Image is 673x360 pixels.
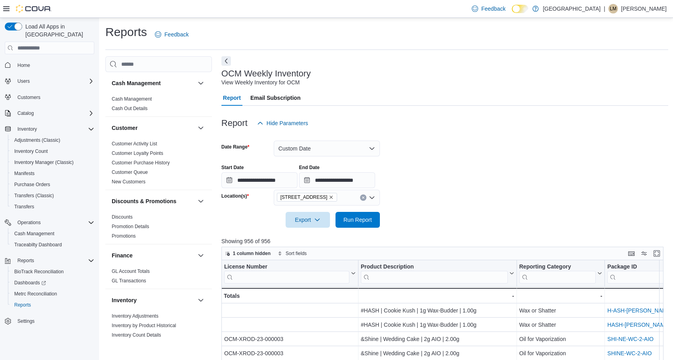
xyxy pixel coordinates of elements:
div: Loretta Melendez [608,4,618,13]
span: Email Subscription [250,90,301,106]
button: Operations [14,218,44,227]
span: Feedback [481,5,505,13]
a: BioTrack Reconciliation [11,267,67,276]
span: Promotion Details [112,223,149,230]
button: Customer [112,124,194,132]
nav: Complex example [5,56,94,347]
button: Product Description [361,263,514,284]
a: Discounts [112,214,133,220]
a: Customers [14,93,44,102]
div: Reporting Category [519,263,596,271]
span: Adjustments (Classic) [14,137,60,143]
a: Feedback [469,1,509,17]
div: OCM-XROD-23-000003 [224,349,356,358]
p: [GEOGRAPHIC_DATA] [543,4,601,13]
span: Feedback [164,30,189,38]
span: Cash Management [11,229,94,238]
span: Cash Management [112,96,152,102]
a: Settings [14,316,38,326]
button: Catalog [2,108,97,119]
a: Traceabilty Dashboard [11,240,65,250]
button: Inventory Manager (Classic) [8,157,97,168]
div: - [519,291,602,301]
div: License Number [224,263,349,271]
a: Inventory On Hand by Package [112,342,178,347]
a: GL Transactions [112,278,146,284]
div: Discounts & Promotions [105,212,212,244]
span: Settings [14,316,94,326]
button: Traceabilty Dashboard [8,239,97,250]
button: Users [14,76,33,86]
span: Transfers (Classic) [14,192,54,199]
button: Remove 245 W 14th St. from selection in this group [329,195,334,200]
div: License Number [224,263,349,284]
div: Customer [105,139,212,190]
span: Dashboards [11,278,94,288]
div: Reporting Category [519,263,596,284]
a: Customer Queue [112,170,148,175]
a: Dashboards [8,277,97,288]
label: Date Range [221,144,250,150]
span: [STREET_ADDRESS] [280,193,328,201]
span: Catalog [17,110,34,116]
div: &Shine | Wedding Cake | 2g AIO | 2.00g [361,349,514,358]
h3: Finance [112,251,133,259]
button: 1 column hidden [222,249,274,258]
span: Inventory Manager (Classic) [14,159,74,166]
a: Inventory by Product Historical [112,323,176,328]
div: - [361,291,514,301]
span: Report [223,90,241,106]
button: Cash Management [8,228,97,239]
div: OCM-XROD-23-000003 [224,335,356,344]
button: Hide Parameters [254,115,311,131]
span: BioTrack Reconciliation [11,267,94,276]
a: Inventory Manager (Classic) [11,158,77,167]
span: Traceabilty Dashboard [11,240,94,250]
span: Hide Parameters [267,119,308,127]
button: Catalog [14,109,37,118]
div: Finance [105,267,212,289]
span: Promotions [112,233,136,239]
a: HASH-[PERSON_NAME] [607,322,670,328]
button: Operations [2,217,97,228]
button: Manifests [8,168,97,179]
label: End Date [299,164,320,171]
a: SHI-NE-WC-2-AIO [607,336,654,343]
div: Oil for Vaporization [519,349,602,358]
span: Metrc Reconciliation [11,289,94,299]
span: GL Account Totals [112,268,150,274]
button: Discounts & Promotions [112,197,194,205]
a: Transfers (Classic) [11,191,57,200]
span: Purchase Orders [11,180,94,189]
button: Adjustments (Classic) [8,135,97,146]
a: Customer Activity List [112,141,157,147]
div: Totals [224,291,356,301]
span: Customer Loyalty Points [112,150,163,156]
span: Inventory Manager (Classic) [11,158,94,167]
input: Press the down key to open a popover containing a calendar. [299,172,375,188]
button: Transfers (Classic) [8,190,97,201]
button: Inventory Count [8,146,97,157]
span: Dashboards [14,280,46,286]
span: Reports [11,300,94,310]
img: Cova [16,5,51,13]
button: Open list of options [369,194,375,201]
button: Transfers [8,201,97,212]
button: Next [221,56,231,66]
button: Display options [639,249,649,258]
a: Customer Purchase History [112,160,170,166]
span: Users [17,78,30,84]
a: Feedback [152,27,192,42]
span: Inventory Count [14,148,48,154]
div: Product Description [361,263,508,271]
h3: OCM Weekly Inventory [221,69,311,78]
a: New Customers [112,179,145,185]
div: Product Description [361,263,508,284]
a: Reports [11,300,34,310]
